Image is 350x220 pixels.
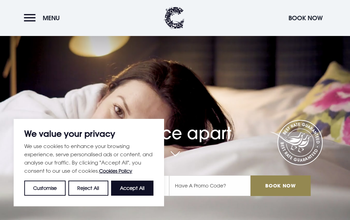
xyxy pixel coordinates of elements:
[24,142,153,175] p: We use cookies to enhance your browsing experience, serve personalised ads or content, and analys...
[24,130,153,138] p: We value your privacy
[43,14,60,22] span: Menu
[39,110,311,143] h1: A place apart
[251,175,311,196] input: Book Now
[24,181,66,196] button: Customise
[99,168,132,174] a: Cookies Policy
[24,11,63,25] button: Menu
[111,181,153,196] button: Accept All
[14,119,164,206] div: We value your privacy
[285,11,326,25] button: Book Now
[169,175,251,196] input: Have A Promo Code?
[164,7,185,29] img: Clandeboye Lodge
[68,181,108,196] button: Reject All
